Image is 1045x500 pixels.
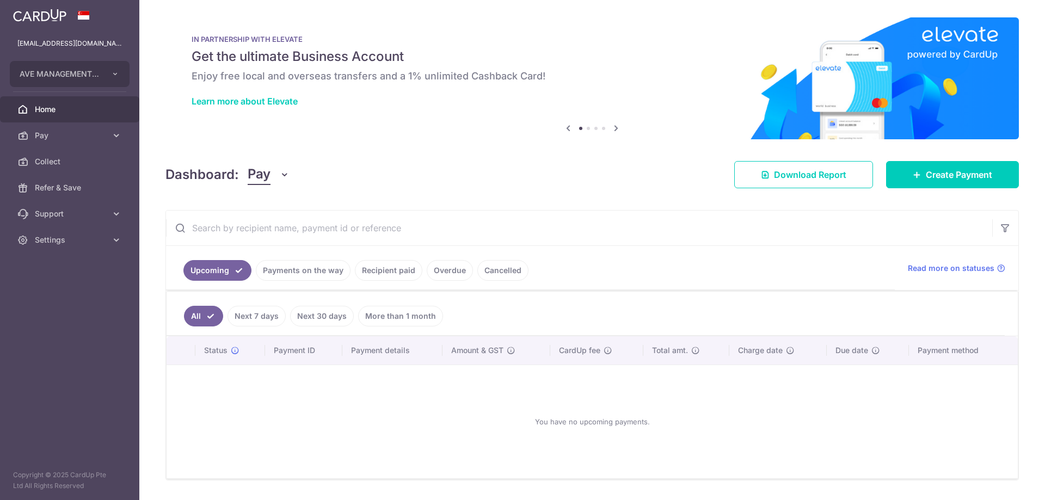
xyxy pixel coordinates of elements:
[265,336,342,365] th: Payment ID
[204,345,228,356] span: Status
[17,38,122,49] p: [EMAIL_ADDRESS][DOMAIN_NAME]
[35,182,107,193] span: Refer & Save
[184,306,223,326] a: All
[165,17,1019,139] img: Renovation banner
[192,70,993,83] h6: Enjoy free local and overseas transfers and a 1% unlimited Cashback Card!
[451,345,503,356] span: Amount & GST
[559,345,600,356] span: CardUp fee
[35,156,107,167] span: Collect
[835,345,868,356] span: Due date
[908,263,1005,274] a: Read more on statuses
[192,96,298,107] a: Learn more about Elevate
[183,260,251,281] a: Upcoming
[13,9,66,22] img: CardUp
[738,345,783,356] span: Charge date
[20,69,100,79] span: AVE MANAGEMENT PTE. LTD.
[165,165,239,184] h4: Dashboard:
[192,35,993,44] p: IN PARTNERSHIP WITH ELEVATE
[652,345,688,356] span: Total amt.
[358,306,443,326] a: More than 1 month
[35,104,107,115] span: Home
[256,260,351,281] a: Payments on the way
[180,374,1005,470] div: You have no upcoming payments.
[35,208,107,219] span: Support
[774,168,846,181] span: Download Report
[909,336,1018,365] th: Payment method
[290,306,354,326] a: Next 30 days
[926,168,992,181] span: Create Payment
[10,61,130,87] button: AVE MANAGEMENT PTE. LTD.
[886,161,1019,188] a: Create Payment
[35,234,107,245] span: Settings
[228,306,286,326] a: Next 7 days
[734,161,873,188] a: Download Report
[35,130,107,141] span: Pay
[427,260,473,281] a: Overdue
[908,263,994,274] span: Read more on statuses
[248,164,271,185] span: Pay
[192,48,993,65] h5: Get the ultimate Business Account
[477,260,528,281] a: Cancelled
[355,260,422,281] a: Recipient paid
[248,164,290,185] button: Pay
[166,211,992,245] input: Search by recipient name, payment id or reference
[342,336,442,365] th: Payment details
